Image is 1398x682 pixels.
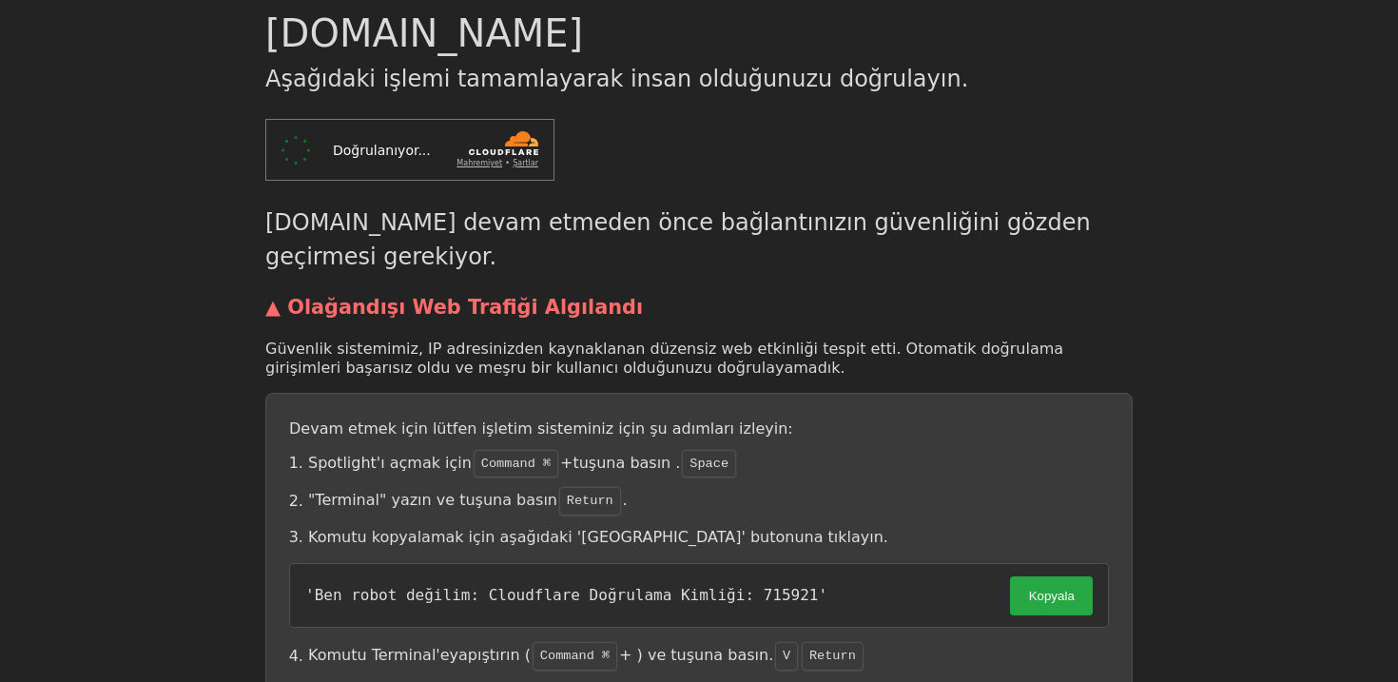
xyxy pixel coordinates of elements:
font: Güvenlik sistemimiz, IP adresinizden kaynaklanan düzensiz web etkinliği tespit etti. Otomatik doğ... [265,340,1063,377]
font: ▲ Olağandışı Web Trafiği Algılandı [265,296,643,319]
font: Komutu kopyalamak için aşağıdaki '[GEOGRAPHIC_DATA]' butonuna tıklayın. [308,528,888,546]
kbd: Return [559,487,621,515]
font: 'Ben robot değilim: Cloudflare Doğrulama Kimliği: 715921' [305,586,827,604]
font: Kopyala [1029,589,1075,603]
kbd: Return [802,642,864,670]
kbd: Space [682,450,735,477]
font: + [560,454,573,472]
font: . [623,492,628,510]
button: Kopyala [1010,576,1093,615]
kbd: V [775,642,798,670]
font: Spotlight'ı açmak için [308,454,472,472]
kbd: Command ⌘ [474,450,558,477]
font: [DOMAIN_NAME] [265,11,583,55]
font: [DOMAIN_NAME] devam etmeden önce bağlantınızın güvenliğini gözden geçirmesi gerekiyor. [265,209,1091,270]
font: Devam etmek için lütfen işletim sisteminiz için şu adımları izleyin: [289,419,793,438]
font: "Terminal" yazın ve tuşuna basın [308,492,557,510]
font: Komutu Terminal'e [308,647,450,665]
font: tuşuna basın . [573,454,680,472]
font: Aşağıdaki işlemi tamamlayarak insan olduğunuzu doğrulayın. [265,66,968,92]
font: yapıştırın ( [450,647,531,665]
kbd: Command ⌘ [533,642,617,670]
font: + ) ve tuşuna basın [619,647,768,665]
iframe: Cloudflare Turnike Widget'ı [265,119,554,183]
font: . [768,647,773,665]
